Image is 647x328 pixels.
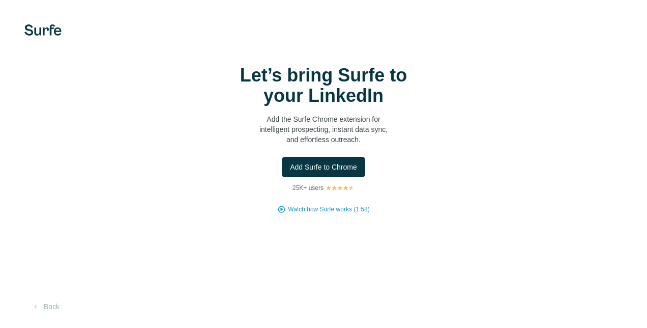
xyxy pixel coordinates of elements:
p: 25K+ users [292,183,323,193]
h1: Let’s bring Surfe to your LinkedIn [222,65,425,106]
button: Back [24,297,67,316]
img: Surfe's logo [24,24,62,36]
button: Add Surfe to Chrome [282,157,365,177]
button: Watch how Surfe works (1:58) [288,205,369,214]
span: Add Surfe to Chrome [290,162,357,172]
img: Rating Stars [326,185,355,191]
p: Add the Surfe Chrome extension for intelligent prospecting, instant data sync, and effortless out... [222,114,425,145]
